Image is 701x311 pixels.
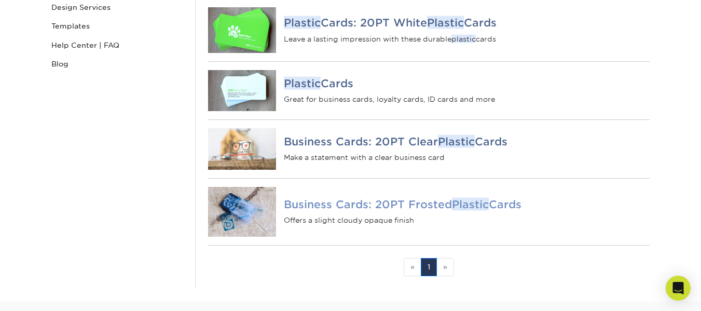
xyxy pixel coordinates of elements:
p: Offers a slight cloudy opaque finish [284,215,649,225]
h4: Cards [284,77,649,89]
em: Plastic [438,135,475,148]
em: Plastic [284,76,321,89]
a: 1 [421,258,437,276]
p: Make a statement with a clear business card [284,152,649,163]
em: Plastic [427,16,464,29]
a: Help Center | FAQ [47,36,187,55]
a: Business Cards: 20PT Frosted Plastic Cards Business Cards: 20PT FrostedPlasticCards Offers a slig... [208,179,650,245]
a: Business Cards: 20PT Clear Plastic Cards Business Cards: 20PT ClearPlasticCards Make a statement ... [208,120,650,178]
h4: Cards: 20PT White Cards [284,17,649,29]
h4: Business Cards: 20PT Clear Cards [284,136,649,148]
img: Plastic Cards [208,70,277,111]
p: Leave a lasting impression with these durable cards [284,33,649,44]
div: Open Intercom Messenger [666,276,691,301]
a: Templates [47,17,187,35]
a: Plastic Cards PlasticCards Great for business cards, loyalty cards, ID cards and more [208,62,650,119]
img: Plastic Cards: 20PT White Plastic Cards [208,7,277,53]
img: Business Cards: 20PT Clear Plastic Cards [208,128,277,170]
h4: Business Cards: 20PT Frosted Cards [284,198,649,210]
img: Business Cards: 20PT Frosted Plastic Cards [208,187,277,237]
em: plastic [451,34,476,43]
em: Plastic [284,16,321,29]
em: Plastic [452,197,489,210]
p: Great for business cards, loyalty cards, ID cards and more [284,94,649,104]
a: Blog [47,55,187,73]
